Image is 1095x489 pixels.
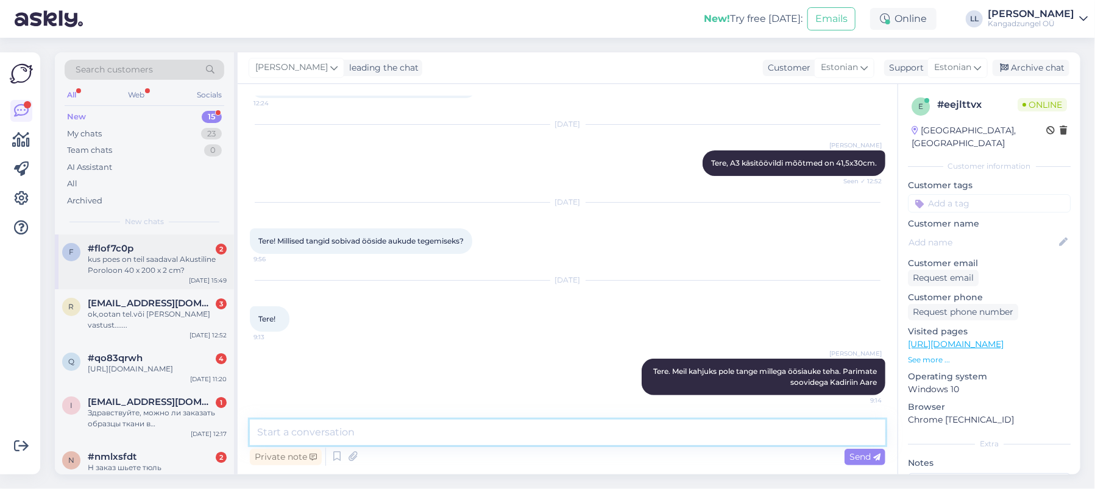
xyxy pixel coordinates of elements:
p: Customer email [908,257,1071,270]
span: r [69,302,74,311]
span: Search customers [76,63,153,76]
p: Visited pages [908,325,1071,338]
span: Send [849,451,881,462]
div: Archive chat [993,60,1069,76]
span: #nmlxsfdt [88,451,136,462]
span: Online [1018,98,1067,111]
div: New [67,111,86,123]
div: Socials [194,87,224,103]
div: LL [966,10,983,27]
p: Customer name [908,217,1071,230]
div: 2 [216,244,227,255]
div: Team chats [67,144,112,157]
div: [DATE] 12:17 [191,429,227,438]
div: 1 [216,397,227,408]
div: 2 [216,452,227,463]
span: [PERSON_NAME] [829,141,882,150]
p: Customer tags [908,179,1071,192]
span: [PERSON_NAME] [255,61,328,74]
div: Kangadzungel OÜ [988,19,1074,29]
span: Tere, A3 käsitöövildi mõõtmed on 41,5x30cm. [711,158,877,167]
div: 4 [216,353,227,364]
button: Emails [807,7,856,30]
span: #flof7c0p [88,243,133,254]
span: 9:13 [253,332,299,342]
div: All [65,87,79,103]
span: Seen ✓ 12:52 [836,177,882,186]
p: Customer phone [908,291,1071,304]
div: Request email [908,270,979,286]
p: See more ... [908,354,1071,365]
span: 9:56 [253,255,299,264]
div: Н заказ шьете тюль [88,462,227,473]
div: [DATE] 14:46 [188,473,227,482]
span: e [918,102,923,111]
div: 0 [204,144,222,157]
input: Add name [909,236,1057,249]
div: Private note [250,449,322,465]
div: [GEOGRAPHIC_DATA], [GEOGRAPHIC_DATA] [912,124,1046,150]
div: # eejlttvx [937,97,1018,112]
div: Здравствуйте, можно ли заказать образцы ткани в [GEOGRAPHIC_DATA]? Нам нужны водоотталкивающие тк... [88,407,227,429]
div: ok,ootan tel.või [PERSON_NAME] vastust....... [88,309,227,331]
img: Askly Logo [10,62,33,85]
span: Tere! [258,314,275,323]
p: Operating system [908,370,1071,383]
div: 23 [201,128,222,140]
div: [DATE] 12:52 [190,331,227,340]
span: 12:24 [253,99,299,108]
span: 9:14 [836,396,882,405]
div: Extra [908,438,1071,449]
div: [URL][DOMAIN_NAME] [88,364,227,375]
div: [PERSON_NAME] [988,9,1074,19]
div: kus poes on teil saadaval Akustiline Poroloon 40 x 200 x 2 cm? [88,254,227,276]
div: 15 [202,111,222,123]
p: Chrome [TECHNICAL_ID] [908,413,1071,426]
div: Try free [DATE]: [704,12,803,26]
div: 3 [216,298,227,309]
span: renmanrenman2@gmail.com [88,298,214,309]
span: i [70,401,73,410]
div: Request phone number [908,304,1018,320]
span: [PERSON_NAME] [829,349,882,358]
div: Web [126,87,147,103]
div: All [67,178,77,190]
a: [PERSON_NAME]Kangadzungel OÜ [988,9,1088,29]
div: [DATE] [250,197,885,208]
p: Windows 10 [908,383,1071,396]
div: Online [870,8,937,30]
span: Tere. Meil kahjuks pole tange millega öösiauke teha. Parimate soovidega Kadiriin Aare [653,367,879,387]
div: [DATE] [250,275,885,286]
a: [URL][DOMAIN_NAME] [908,339,1004,350]
div: [DATE] [250,119,885,130]
span: New chats [125,216,164,227]
span: q [68,357,74,366]
span: info@stella-sisu.fi [88,396,214,407]
b: New! [704,13,730,24]
div: My chats [67,128,102,140]
div: [DATE] 11:20 [190,375,227,384]
div: [DATE] 15:49 [189,276,227,285]
span: n [68,456,74,465]
div: Archived [67,195,102,207]
div: leading the chat [344,62,419,74]
p: Notes [908,457,1071,470]
input: Add a tag [908,194,1071,213]
span: Estonian [934,61,971,74]
span: Estonian [821,61,858,74]
div: Customer [763,62,810,74]
span: Tere! Millised tangid sobivad ööside aukude tegemiseks? [258,236,464,245]
div: AI Assistant [67,161,112,174]
span: f [69,247,74,256]
div: Support [884,62,924,74]
span: #qo83qrwh [88,353,143,364]
p: Browser [908,401,1071,413]
div: Customer information [908,161,1071,172]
